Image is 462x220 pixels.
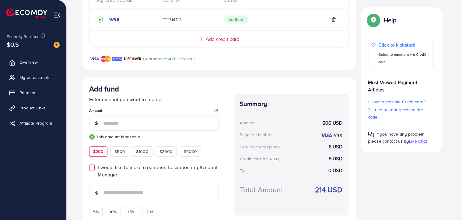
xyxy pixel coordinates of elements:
span: 5% [93,209,99,215]
span: Overview [19,59,38,65]
strong: 6 USD [329,143,342,150]
strong: 214 USD [315,184,342,195]
span: Live Chat [409,138,427,144]
iframe: Chat [436,193,457,215]
a: Affiliate Program [5,117,62,129]
p: Click to kickstart! [378,41,430,48]
div: Credit card fee [240,156,282,162]
span: My ad accounts [19,74,51,80]
div: Payment Method [240,132,273,138]
span: Add credit card [206,36,239,43]
a: Product Links [5,102,62,114]
div: Total Amount [240,184,283,195]
legend: Amount [89,108,219,115]
img: credit [320,133,332,138]
strong: 200 USD [322,119,342,126]
img: menu [54,12,61,19]
div: Amount [240,120,255,126]
svg: record circle [97,16,103,23]
span: How to activate Credit card? [370,99,425,105]
p: Guaranteed Checkout [143,55,195,62]
strong: 8 USD [329,155,342,162]
p: Guide to payment via Credit card [378,51,430,66]
img: guide [89,134,95,140]
span: $0.5 [7,40,19,49]
img: brand [89,55,99,62]
span: 20% [146,209,154,215]
span: I would like to make a donation to support my Account Manager. [98,164,217,178]
p: 2. [368,106,434,121]
span: Product Links [19,105,46,111]
p: Enter amount you want to top-up [89,96,219,103]
img: brand [101,55,111,62]
span: Ecomdy Balance [7,34,40,40]
div: Tip [240,168,246,174]
p: Most Viewed Payment Articles [368,74,434,93]
span: I tried but not received the code. [368,107,423,120]
small: This amount is suitable [89,134,219,140]
strong: Visa [334,132,342,138]
span: Verified [224,16,248,23]
p: 1. [368,98,434,105]
img: credit [108,17,120,22]
span: Payment [19,90,37,96]
p: Help [384,16,397,24]
span: $1000 [136,148,149,154]
img: brand [124,55,142,62]
span: Affiliate Program [19,120,52,126]
h4: Summary [240,100,342,108]
strong: 0 USD [328,167,342,174]
span: 10% [110,209,117,215]
span: $500 [114,148,125,154]
a: My ad accounts [5,71,62,83]
span: SAFE [166,56,177,62]
img: Popup guide [368,131,374,137]
img: image [54,42,60,48]
span: $200 [93,148,104,154]
span: 15% [128,209,135,215]
img: logo [6,9,47,18]
a: Overview [5,56,62,68]
small: (4.00%) [269,157,280,161]
span: If you have any problem, please contact us by [368,131,425,144]
h3: Add fund [89,84,119,93]
img: brand [112,55,122,62]
span: $2000 [159,148,173,154]
small: (3.00%) [269,145,281,150]
span: $5000 [184,148,197,154]
a: Payment [5,87,62,99]
img: Popup guide [368,15,379,26]
div: Service charge [240,144,282,150]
